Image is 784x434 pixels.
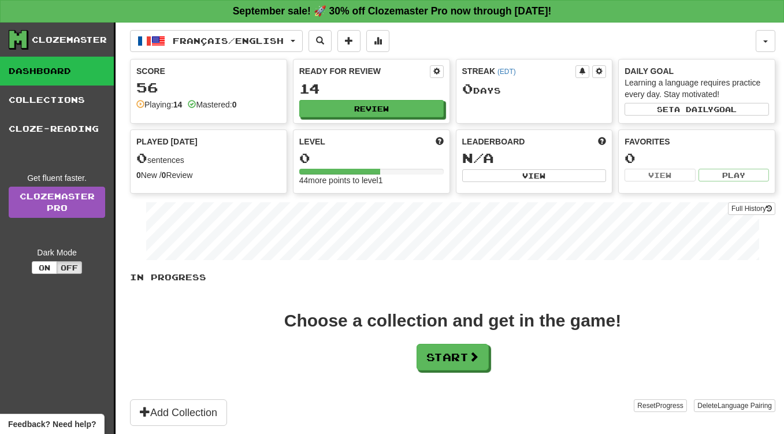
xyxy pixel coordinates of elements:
[299,136,325,147] span: Level
[497,68,516,76] a: (EDT)
[162,170,166,180] strong: 0
[136,169,281,181] div: New / Review
[32,34,107,46] div: Clozemaster
[462,65,576,77] div: Streak
[136,170,141,180] strong: 0
[32,261,57,274] button: On
[173,36,284,46] span: Français / English
[728,202,775,215] button: Full History
[718,402,772,410] span: Language Pairing
[9,172,105,184] div: Get fluent faster.
[625,77,769,100] div: Learning a language requires practice every day. Stay motivated!
[625,136,769,147] div: Favorites
[136,150,147,166] span: 0
[674,105,714,113] span: a daily
[232,100,237,109] strong: 0
[309,30,332,52] button: Search sentences
[462,136,525,147] span: Leaderboard
[130,399,227,426] button: Add Collection
[625,103,769,116] button: Seta dailygoal
[136,80,281,95] div: 56
[625,65,769,77] div: Daily Goal
[598,136,606,147] span: This week in points, UTC
[136,65,281,77] div: Score
[625,169,695,181] button: View
[136,99,182,110] div: Playing:
[299,175,444,186] div: 44 more points to level 1
[436,136,444,147] span: Score more points to level up
[173,100,183,109] strong: 14
[299,65,430,77] div: Ready for Review
[299,100,444,117] button: Review
[299,151,444,165] div: 0
[656,402,683,410] span: Progress
[188,99,236,110] div: Mastered:
[462,169,607,182] button: View
[337,30,361,52] button: Add sentence to collection
[8,418,96,430] span: Open feedback widget
[284,312,621,329] div: Choose a collection and get in the game!
[233,5,552,17] strong: September sale! 🚀 30% off Clozemaster Pro now through [DATE]!
[462,80,473,97] span: 0
[634,399,686,412] button: ResetProgress
[694,399,775,412] button: DeleteLanguage Pairing
[9,187,105,218] a: ClozemasterPro
[366,30,389,52] button: More stats
[625,151,769,165] div: 0
[299,81,444,96] div: 14
[462,150,494,166] span: N/A
[698,169,769,181] button: Play
[462,81,607,97] div: Day s
[417,344,489,370] button: Start
[136,136,198,147] span: Played [DATE]
[9,247,105,258] div: Dark Mode
[130,272,775,283] p: In Progress
[57,261,82,274] button: Off
[136,151,281,166] div: sentences
[130,30,303,52] button: Français/English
